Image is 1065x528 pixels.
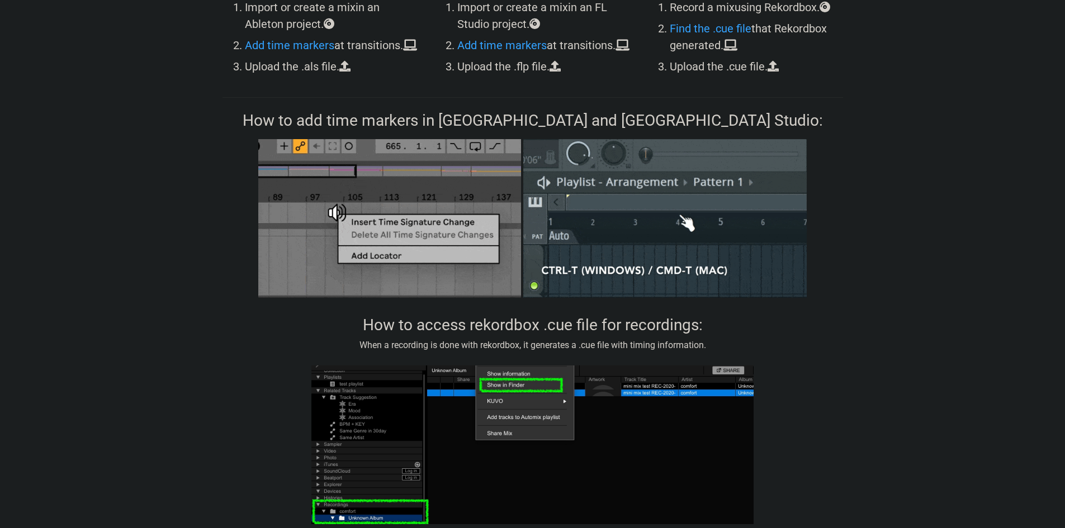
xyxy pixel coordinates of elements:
[245,60,337,73] strong: Upload the .als file
[245,58,418,75] li: .
[457,1,568,14] strong: Import or create a mix
[457,37,631,54] li: at transitions.
[223,339,843,352] p: When a recording is done with rekordbox, it generates a .cue file with timing information.
[245,39,334,52] a: Add time markers
[523,135,807,302] img: fl%20marker.gif
[223,111,843,130] h3: How to add time markers in [GEOGRAPHIC_DATA] and [GEOGRAPHIC_DATA] Studio:
[258,135,522,302] img: ableton%20locator.gif
[245,37,418,54] li: at transitions.
[457,58,631,75] li: .
[245,1,356,14] strong: Import or create a mix
[457,39,547,52] a: Add time markers
[670,20,843,54] li: that Rekordbox generated.
[223,316,843,335] h3: How to access rekordbox .cue file for recordings:
[457,60,547,73] strong: Upload the .flp file
[670,58,843,75] li: .
[670,60,765,73] strong: Upload the .cue file
[670,1,735,14] strong: Record a mix
[670,22,751,35] a: Find the .cue file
